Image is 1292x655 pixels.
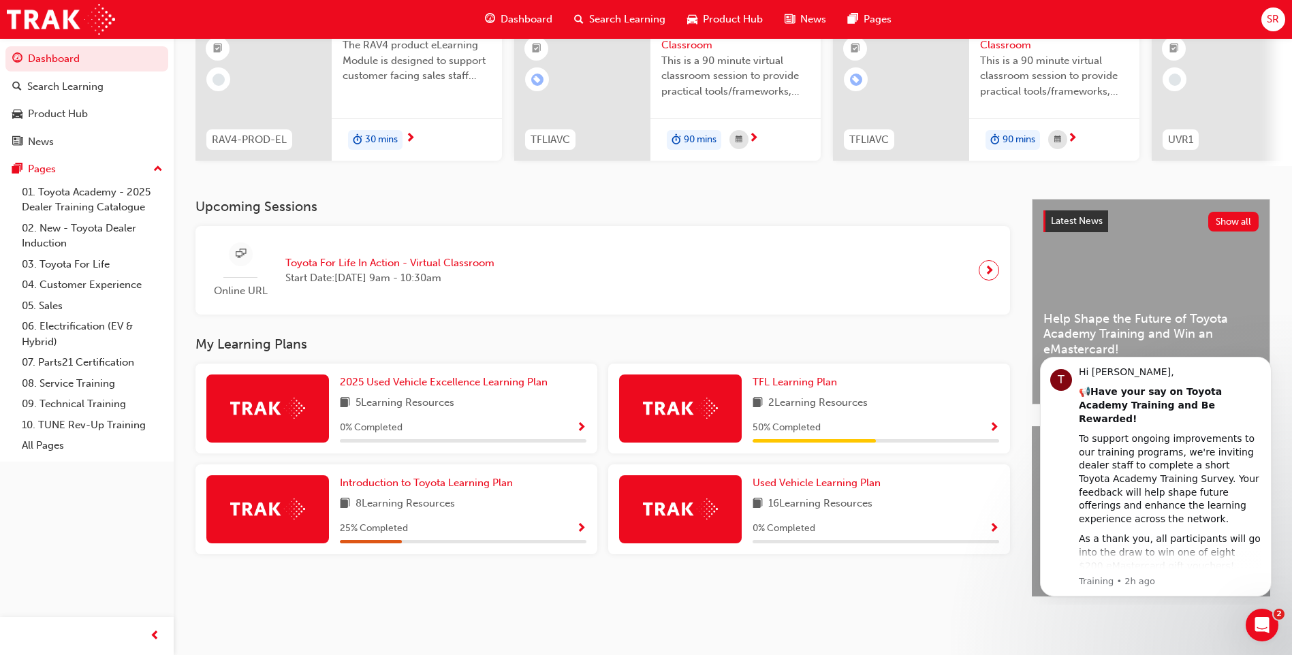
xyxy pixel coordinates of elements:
[16,435,168,456] a: All Pages
[753,376,837,388] span: TFL Learning Plan
[343,37,491,84] span: The RAV4 product eLearning Module is designed to support customer facing sales staff with introdu...
[864,12,892,27] span: Pages
[1267,12,1279,27] span: SR
[5,157,168,182] button: Pages
[195,199,1010,214] h3: Upcoming Sessions
[1246,609,1278,641] iframe: Intercom live chat
[1261,7,1285,31] button: SR
[16,394,168,415] a: 09. Technical Training
[984,261,994,280] span: next-icon
[340,496,350,513] span: book-icon
[1274,609,1285,620] span: 2
[1067,133,1077,145] span: next-icon
[1043,311,1259,357] span: Help Shape the Future of Toyota Academy Training and Win an eMastercard!
[12,136,22,148] span: news-icon
[285,255,494,271] span: Toyota For Life In Action - Virtual Classroom
[1003,132,1035,148] span: 90 mins
[340,420,403,436] span: 0 % Completed
[643,498,718,520] img: Trak
[230,498,305,520] img: Trak
[195,336,1010,352] h3: My Learning Plans
[531,74,543,86] span: learningRecordVerb_ENROLL-icon
[212,132,287,148] span: RAV4-PROD-EL
[703,12,763,27] span: Product Hub
[1208,212,1259,231] button: Show all
[753,477,881,489] span: Used Vehicle Learning Plan
[837,5,902,33] a: pages-iconPages
[753,420,821,436] span: 50 % Completed
[16,254,168,275] a: 03. Toyota For Life
[676,5,774,33] a: car-iconProduct Hub
[774,5,837,33] a: news-iconNews
[753,374,842,390] a: TFL Learning Plan
[28,134,54,150] div: News
[848,11,858,28] span: pages-icon
[405,133,415,145] span: next-icon
[7,4,115,35] img: Trak
[850,74,862,86] span: learningRecordVerb_ENROLL-icon
[800,12,826,27] span: News
[16,182,168,218] a: 01. Toyota Academy - 2025 Dealer Training Catalogue
[1020,345,1292,605] iframe: Intercom notifications message
[576,419,586,436] button: Show Progress
[1051,215,1103,227] span: Latest News
[1043,210,1259,232] a: Latest NewsShow all
[576,422,586,434] span: Show Progress
[12,81,22,93] span: search-icon
[589,12,665,27] span: Search Learning
[851,40,860,58] span: booktick-icon
[16,218,168,254] a: 02. New - Toyota Dealer Induction
[576,523,586,535] span: Show Progress
[532,40,541,58] span: booktick-icon
[563,5,676,33] a: search-iconSearch Learning
[989,419,999,436] button: Show Progress
[213,40,223,58] span: booktick-icon
[753,395,763,412] span: book-icon
[643,398,718,419] img: Trak
[340,374,553,390] a: 2025 Used Vehicle Excellence Learning Plan
[5,46,168,71] a: Dashboard
[28,106,88,122] div: Product Hub
[684,132,716,148] span: 90 mins
[12,163,22,176] span: pages-icon
[353,131,362,149] span: duration-icon
[753,496,763,513] span: book-icon
[989,523,999,535] span: Show Progress
[785,11,795,28] span: news-icon
[989,520,999,537] button: Show Progress
[5,44,168,157] button: DashboardSearch LearningProduct HubNews
[5,129,168,155] a: News
[356,395,454,412] span: 5 Learning Resources
[531,132,570,148] span: TFLIAVC
[1054,131,1061,148] span: calendar-icon
[27,79,104,95] div: Search Learning
[16,316,168,352] a: 06. Electrification (EV & Hybrid)
[212,74,225,86] span: learningRecordVerb_NONE-icon
[16,352,168,373] a: 07. Parts21 Certification
[153,161,163,178] span: up-icon
[1169,74,1181,86] span: learningRecordVerb_NONE-icon
[989,422,999,434] span: Show Progress
[150,628,160,645] span: prev-icon
[849,132,889,148] span: TFLIAVC
[768,496,872,513] span: 16 Learning Resources
[340,475,518,491] a: Introduction to Toyota Learning Plan
[501,12,552,27] span: Dashboard
[749,133,759,145] span: next-icon
[736,131,742,148] span: calendar-icon
[672,131,681,149] span: duration-icon
[12,53,22,65] span: guage-icon
[980,53,1129,99] span: This is a 90 minute virtual classroom session to provide practical tools/frameworks, behaviours a...
[474,5,563,33] a: guage-iconDashboard
[16,274,168,295] a: 04. Customer Experience
[1032,199,1270,404] a: Latest NewsShow allHelp Shape the Future of Toyota Academy Training and Win an eMastercard!Revolu...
